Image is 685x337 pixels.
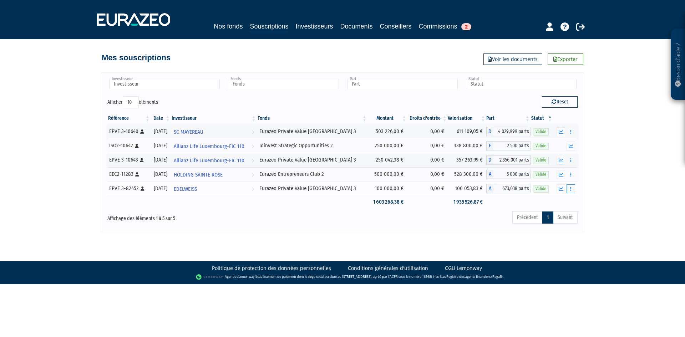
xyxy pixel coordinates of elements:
[109,142,148,149] div: ISO2-10642
[109,185,148,192] div: EPVE 3-82452
[548,53,583,65] a: Exporter
[486,170,493,179] span: A
[448,139,486,153] td: 338 800,00 €
[7,274,678,281] div: - Agent de (établissement de paiement dont le siège social est situé au [STREET_ADDRESS], agréé p...
[407,139,447,153] td: 0,00 €
[367,112,407,124] th: Montant: activer pour trier la colonne par ordre croissant
[340,21,373,31] a: Documents
[367,196,407,208] td: 1 603 268,38 €
[493,184,531,193] span: 673,038 parts
[140,158,144,162] i: [Français] Personne physique
[448,167,486,182] td: 528 300,00 €
[109,128,148,135] div: EPVE 3-10640
[153,142,168,149] div: [DATE]
[141,187,144,191] i: [Français] Personne physique
[109,170,148,178] div: EEC2-11283
[259,128,365,135] div: Eurazeo Private Value [GEOGRAPHIC_DATA] 3
[174,168,223,182] span: HOLDING SAINTE ROSE
[153,128,168,135] div: [DATE]
[259,142,365,149] div: Idinvest Strategic Opportunities 2
[448,196,486,208] td: 1 935 526,87 €
[171,112,257,124] th: Investisseur: activer pour trier la colonne par ordre croissant
[493,141,531,150] span: 2 500 parts
[107,112,151,124] th: Référence : activer pour trier la colonne par ordre croissant
[348,265,428,272] a: Conditions générales d'utilisation
[380,21,412,31] a: Conseillers
[196,274,223,281] img: logo-lemonway.png
[486,127,493,136] span: D
[445,265,482,272] a: CGU Lemonway
[252,126,254,139] i: Voir l'investisseur
[367,124,407,139] td: 503 226,00 €
[493,155,531,165] span: 2 356,001 parts
[486,141,531,150] div: E - Idinvest Strategic Opportunities 2
[533,185,549,192] span: Valide
[367,167,407,182] td: 500 000,00 €
[102,53,171,62] h4: Mes souscriptions
[407,112,447,124] th: Droits d'entrée: activer pour trier la colonne par ordre croissant
[212,265,331,272] a: Politique de protection des données personnelles
[295,21,333,31] a: Investisseurs
[214,21,243,31] a: Nos fonds
[174,154,244,167] span: Allianz Life Luxembourg-FIC 110
[461,23,471,30] span: 2
[493,127,531,136] span: 4 029,999 parts
[259,185,365,192] div: Eurazeo Private Value [GEOGRAPHIC_DATA] 3
[252,154,254,167] i: Voir l'investisseur
[171,124,257,139] a: SC MAYEREAU
[109,156,148,164] div: EPVE 3-10643
[486,155,531,165] div: D - Eurazeo Private Value Europe 3
[174,126,203,139] span: SC MAYEREAU
[407,153,447,167] td: 0,00 €
[257,112,368,124] th: Fonds: activer pour trier la colonne par ordre croissant
[531,112,553,124] th: Statut : activer pour trier la colonne par ordre d&eacute;croissant
[533,128,549,135] span: Valide
[153,156,168,164] div: [DATE]
[171,153,257,167] a: Allianz Life Luxembourg-FIC 110
[135,172,139,177] i: [Français] Personne physique
[533,171,549,178] span: Valide
[448,112,486,124] th: Valorisation: activer pour trier la colonne par ordre croissant
[446,274,503,279] a: Registre des agents financiers (Regafi)
[483,53,542,65] a: Voir les documents
[542,96,578,108] button: Reset
[140,129,144,134] i: [Français] Personne physique
[252,140,254,153] i: Voir l'investisseur
[486,170,531,179] div: A - Eurazeo Entrepreneurs Club 2
[533,143,549,149] span: Valide
[174,183,197,196] span: EDELWEISS
[252,183,254,196] i: Voir l'investisseur
[107,211,297,222] div: Affichage des éléments 1 à 5 sur 5
[486,141,493,150] span: E
[542,211,553,224] a: 1
[448,124,486,139] td: 611 109,05 €
[419,21,471,31] a: Commissions2
[238,274,255,279] a: Lemonway
[674,32,682,97] p: Besoin d'aide ?
[97,13,170,26] img: 1732889491-logotype_eurazeo_blanc_rvb.png
[171,139,257,153] a: Allianz Life Luxembourg-FIC 110
[486,184,531,193] div: A - Eurazeo Private Value Europe 3
[533,157,549,164] span: Valide
[250,21,288,32] a: Souscriptions
[486,127,531,136] div: D - Eurazeo Private Value Europe 3
[448,153,486,167] td: 357 263,99 €
[486,112,531,124] th: Part: activer pour trier la colonne par ordre croissant
[448,182,486,196] td: 100 053,83 €
[252,168,254,182] i: Voir l'investisseur
[135,144,139,148] i: [Français] Personne physique
[407,167,447,182] td: 0,00 €
[486,155,493,165] span: D
[259,156,365,164] div: Eurazeo Private Value [GEOGRAPHIC_DATA] 3
[367,153,407,167] td: 250 042,38 €
[151,112,171,124] th: Date: activer pour trier la colonne par ordre croissant
[407,182,447,196] td: 0,00 €
[171,182,257,196] a: EDELWEISS
[486,184,493,193] span: A
[171,167,257,182] a: HOLDING SAINTE ROSE
[153,185,168,192] div: [DATE]
[259,170,365,178] div: Eurazeo Entrepreneurs Club 2
[367,182,407,196] td: 100 000,00 €
[107,96,158,108] label: Afficher éléments
[407,124,447,139] td: 0,00 €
